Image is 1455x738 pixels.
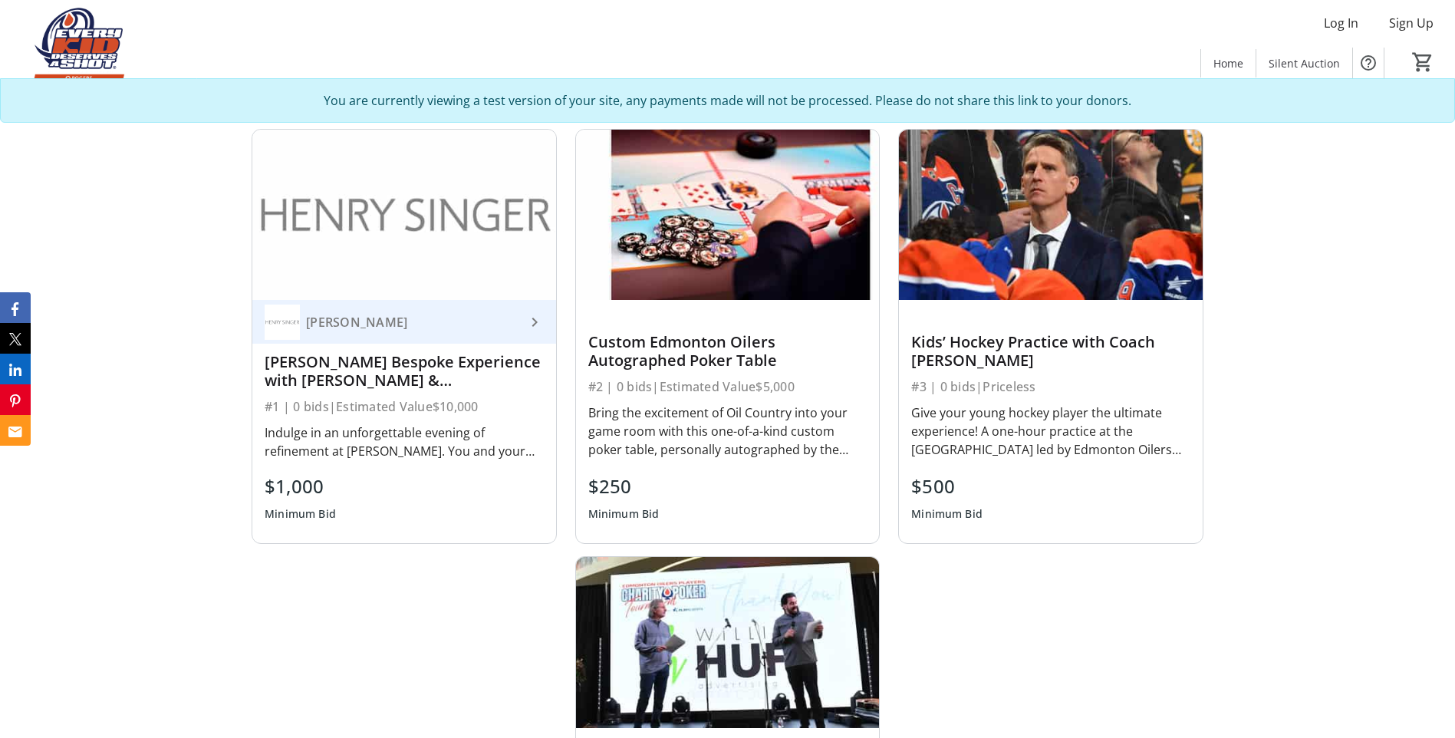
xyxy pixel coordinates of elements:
div: Minimum Bid [265,500,336,528]
div: [PERSON_NAME] Bespoke Experience with [PERSON_NAME] & [PERSON_NAME] [265,353,544,390]
div: Bring the excitement of Oil Country into your game room with this one-of-a-kind custom poker tabl... [588,404,867,459]
div: $250 [588,473,660,500]
div: Give your young hockey player the ultimate experience! A one-hour practice at the [GEOGRAPHIC_DAT... [911,404,1190,459]
div: Minimum Bid [911,500,983,528]
button: Log In [1312,11,1371,35]
span: Silent Auction [1269,55,1340,71]
button: Sign Up [1377,11,1446,35]
a: Home [1201,49,1256,77]
div: Custom Edmonton Oilers Autographed Poker Table [588,333,867,370]
div: Kids’ Hockey Practice with Coach [PERSON_NAME] [911,333,1190,370]
img: Kids’ Hockey Practice with Coach Knoblauch [899,130,1203,300]
span: Home [1213,55,1243,71]
div: Indulge in an unforgettable evening of refinement at [PERSON_NAME]. You and your guest will be we... [265,423,544,460]
img: Exclusive Media Experience [576,557,880,727]
mat-icon: keyboard_arrow_right [525,313,544,331]
img: Henry Singer [265,305,300,340]
div: #2 | 0 bids | Estimated Value $5,000 [588,376,867,397]
span: Sign Up [1389,14,1434,32]
a: Silent Auction [1256,49,1352,77]
img: Henry Singer Bespoke Experience with Evan Bouchard & Ryan Nugent-Hopkins [252,130,556,300]
button: Help [1353,48,1384,78]
div: $1,000 [265,473,336,500]
img: Custom Edmonton Oilers Autographed Poker Table [576,130,880,300]
div: $500 [911,473,983,500]
div: #1 | 0 bids | Estimated Value $10,000 [265,396,544,417]
span: Log In [1324,14,1358,32]
div: Minimum Bid [588,500,660,528]
a: Henry Singer[PERSON_NAME] [252,300,556,344]
img: Edmonton Oilers Community Foundation's Logo [9,6,146,83]
button: Cart [1409,48,1437,76]
div: [PERSON_NAME] [300,315,525,330]
div: #3 | 0 bids | Priceless [911,376,1190,397]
